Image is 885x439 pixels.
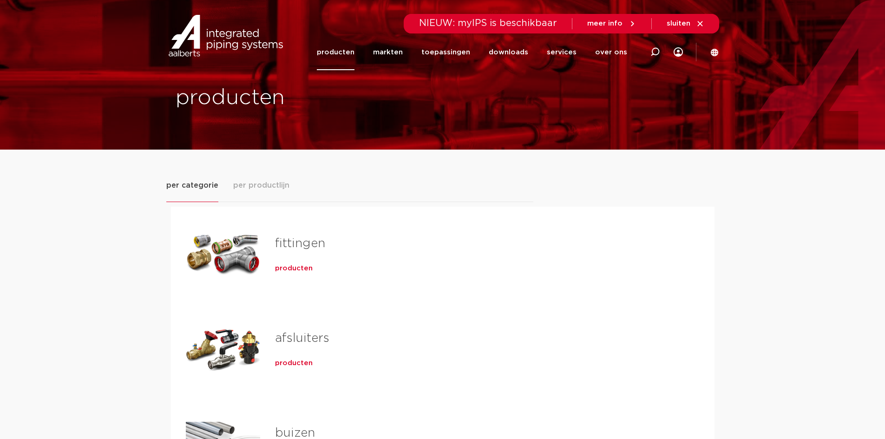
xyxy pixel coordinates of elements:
a: producten [275,359,313,368]
a: meer info [587,20,636,28]
a: producten [275,264,313,273]
a: over ons [595,34,627,70]
a: sluiten [667,20,704,28]
a: fittingen [275,237,325,249]
a: downloads [489,34,528,70]
h1: producten [176,83,438,113]
nav: Menu [317,34,627,70]
a: services [547,34,577,70]
a: afsluiters [275,332,329,344]
span: sluiten [667,20,690,27]
div: my IPS [674,42,683,62]
span: per categorie [166,180,218,191]
a: producten [317,34,354,70]
span: meer info [587,20,623,27]
a: buizen [275,427,315,439]
span: per productlijn [233,180,289,191]
span: NIEUW: myIPS is beschikbaar [419,19,557,28]
a: markten [373,34,403,70]
a: toepassingen [421,34,470,70]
